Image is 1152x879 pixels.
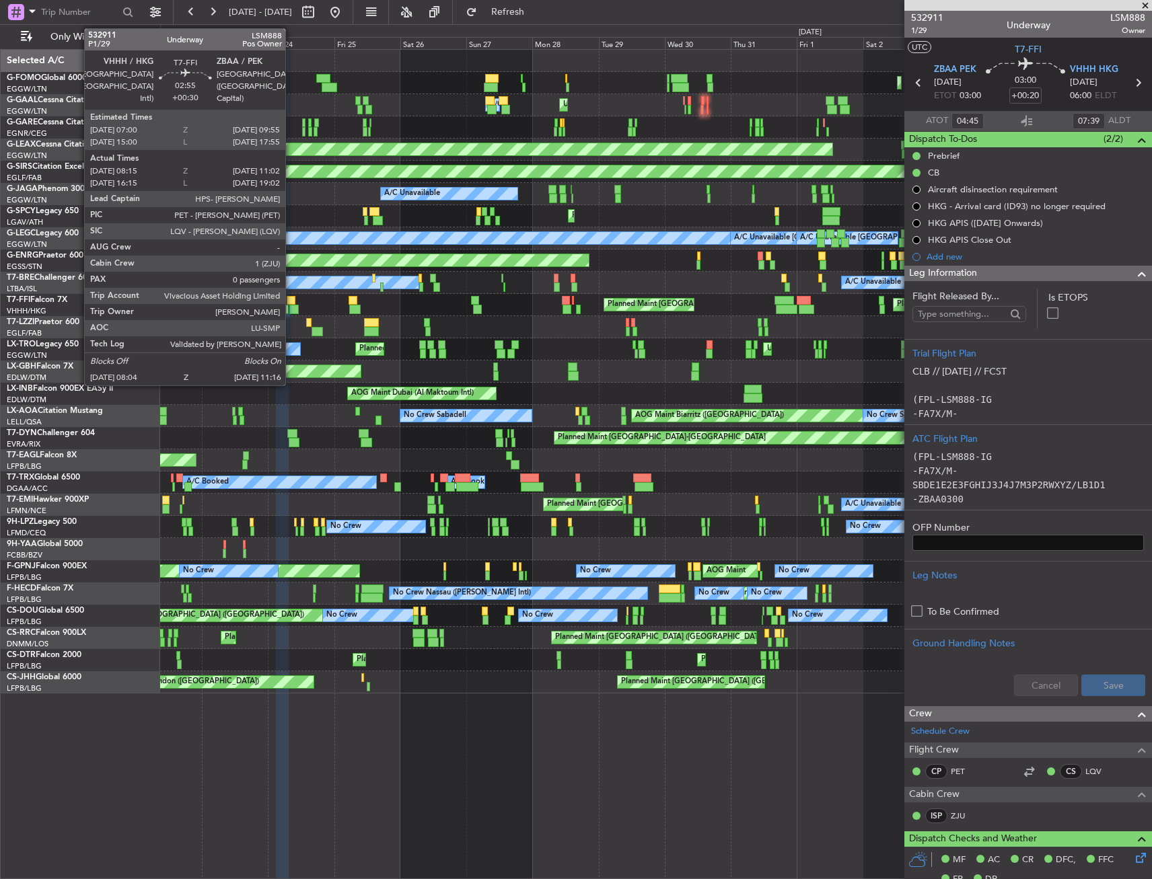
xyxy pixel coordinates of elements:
a: LFPB/LBG [7,661,42,671]
span: Dispatch To-Dos [909,132,977,147]
a: Schedule Crew [911,725,970,738]
div: Tue 22 [136,37,202,49]
span: ZBAA PEK [934,63,976,77]
a: G-LEAXCessna Citation XLS [7,141,110,149]
div: AOG Maint Biarritz ([GEOGRAPHIC_DATA]) [635,406,784,426]
a: LX-AOACitation Mustang [7,407,103,415]
span: [DATE] - [DATE] [229,6,292,18]
a: LX-GBHFalcon 7X [7,362,73,371]
div: Unplanned Maint [GEOGRAPHIC_DATA] ([GEOGRAPHIC_DATA]) [563,95,785,115]
button: Only With Activity [15,26,146,48]
span: 03:00 [960,89,981,103]
a: F-GPNJFalcon 900EX [7,562,87,570]
div: Planned Maint [GEOGRAPHIC_DATA] ([GEOGRAPHIC_DATA]) [225,627,437,648]
div: Planned Maint [GEOGRAPHIC_DATA] [901,73,1030,93]
div: Prebrief [928,150,960,161]
a: CS-DTRFalcon 2000 [7,651,81,659]
a: LX-TROLegacy 650 [7,340,79,348]
a: G-ENRGPraetor 600 [7,252,83,260]
span: LX-GBH [7,362,36,371]
div: Add new [927,251,1145,262]
div: A/C Unavailable [GEOGRAPHIC_DATA] ([GEOGRAPHIC_DATA]) [800,228,1019,248]
span: [DATE] [1070,76,1097,89]
div: Planned Maint Athens ([PERSON_NAME] Intl) [572,206,727,226]
span: [DATE] [934,76,962,89]
span: 9H-YAA [7,540,37,548]
div: Planned Maint [GEOGRAPHIC_DATA] ([GEOGRAPHIC_DATA]) [555,627,767,648]
span: G-GAAL [7,96,38,104]
div: No Crew Sabadell [404,406,466,426]
a: EGGW/LTN [7,350,47,360]
div: Trial Flight Plan [912,346,1144,360]
div: Fri 25 [334,37,400,49]
span: Flight Crew [909,742,959,758]
input: --:-- [1073,113,1105,129]
label: Is ETOPS [1048,291,1144,305]
div: Sat 26 [400,37,466,49]
div: Planned Maint [GEOGRAPHIC_DATA] ([GEOGRAPHIC_DATA]) [621,672,833,692]
div: [DATE] [163,27,186,38]
span: Only With Activity [35,32,142,42]
div: A/C Unavailable [GEOGRAPHIC_DATA] ([GEOGRAPHIC_DATA]) [734,228,953,248]
div: A/C Unavailable [225,339,281,359]
div: AOG Maint [707,561,746,581]
a: LFPB/LBG [7,617,42,627]
span: T7-EMI [7,496,33,504]
a: F-HECDFalcon 7X [7,584,73,593]
div: CB [928,167,939,178]
span: Crew [909,706,932,722]
a: DNMM/LOS [7,639,48,649]
a: EGLF/FAB [7,173,42,183]
span: T7-BRE [7,274,34,282]
a: EGGW/LTN [7,239,47,250]
a: LFPB/LBG [7,461,42,471]
button: Refresh [460,1,540,23]
div: Sun 27 [466,37,532,49]
div: Fri 1 [797,37,863,49]
span: ELDT [1095,89,1116,103]
span: Leg Information [909,266,977,281]
span: G-GARE [7,118,38,126]
a: LGAV/ATH [7,217,43,227]
a: LELL/QSA [7,417,42,427]
span: G-LEGC [7,229,36,237]
a: VHHH/HKG [7,306,46,316]
span: 532911 [911,11,943,25]
div: Underway [1007,18,1050,32]
a: CS-RRCFalcon 900LX [7,629,86,637]
div: ISP [925,808,947,823]
div: HKG APIS Close Out [928,234,1011,245]
a: ZJU [951,810,981,822]
span: Cabin Crew [909,787,960,802]
a: 9H-LPZLegacy 500 [7,518,77,526]
div: A/C Booked [186,472,229,492]
span: T7-DYN [7,429,37,437]
span: CR [1022,853,1034,867]
button: UTC [908,41,931,53]
a: G-GAALCessna Citation XLS+ [7,96,118,104]
a: EGGW/LTN [7,195,47,205]
span: G-ENRG [7,252,38,260]
span: LX-AOA [7,407,38,415]
span: Flight Released By... [912,289,1026,303]
span: CS-JHH [7,673,36,681]
a: G-SPCYLegacy 650 [7,207,79,215]
span: G-LEAX [7,141,36,149]
div: Mon 28 [532,37,598,49]
span: T7-EAGL [7,451,40,459]
div: Planned Maint Geneva (Cointrin) [897,295,1008,315]
div: No Crew [850,517,881,537]
div: Aircraft disinsection requirement [928,184,1058,195]
span: CS-DOU [7,607,38,615]
div: No Crew [698,583,729,603]
div: Planned Maint [GEOGRAPHIC_DATA] ([GEOGRAPHIC_DATA] Intl) [608,295,832,315]
a: EGNR/CEG [7,128,47,139]
div: Planned Maint [GEOGRAPHIC_DATA] ([GEOGRAPHIC_DATA]) [359,339,571,359]
div: Planned Maint Nice ([GEOGRAPHIC_DATA]) [701,650,851,670]
a: DGAA/ACC [7,484,48,494]
a: 9H-YAAGlobal 5000 [7,540,83,548]
a: EGGW/LTN [7,151,47,161]
div: Tue 29 [599,37,665,49]
span: ETOT [934,89,956,103]
span: 06:00 [1070,89,1091,103]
